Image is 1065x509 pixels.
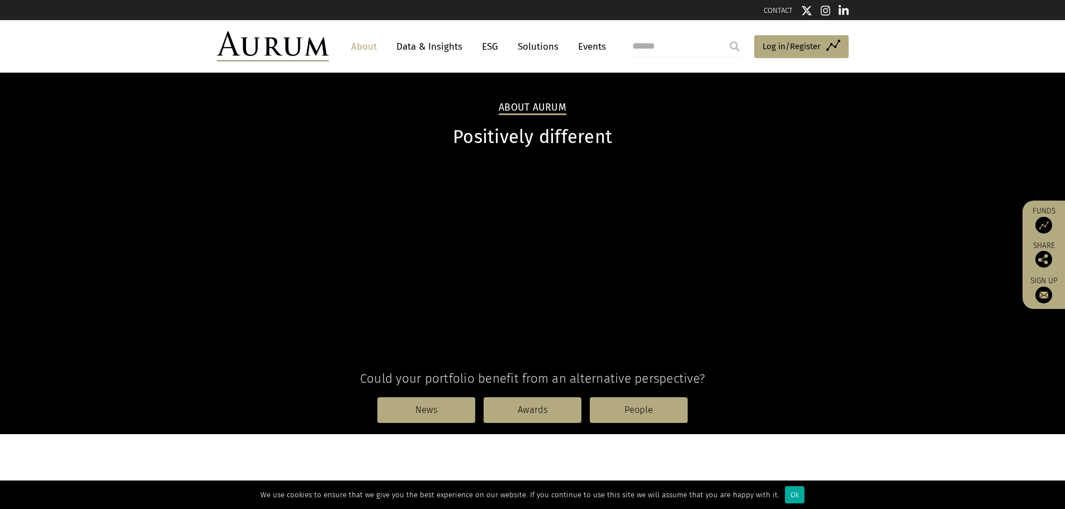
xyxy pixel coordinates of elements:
div: Ok [785,486,804,503]
a: Log in/Register [754,35,849,59]
span: Log in/Register [763,40,821,53]
a: CONTACT [764,6,793,15]
h2: About Aurum [499,102,566,115]
a: About [345,36,382,57]
a: Funds [1028,206,1059,234]
a: Solutions [512,36,564,57]
a: Events [572,36,606,57]
img: Twitter icon [801,5,812,16]
img: Instagram icon [821,5,831,16]
img: Aurum [217,31,329,61]
a: Sign up [1028,276,1059,303]
input: Submit [723,35,746,58]
img: Sign up to our newsletter [1035,287,1052,303]
img: Access Funds [1035,217,1052,234]
img: Share this post [1035,251,1052,268]
a: ESG [476,36,504,57]
div: Share [1028,242,1059,268]
h1: Positively different [217,126,849,148]
h4: Could your portfolio benefit from an alternative perspective? [217,371,849,386]
a: News [377,397,475,423]
img: Linkedin icon [839,5,849,16]
a: People [590,397,688,423]
a: Awards [484,397,581,423]
a: Data & Insights [391,36,468,57]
